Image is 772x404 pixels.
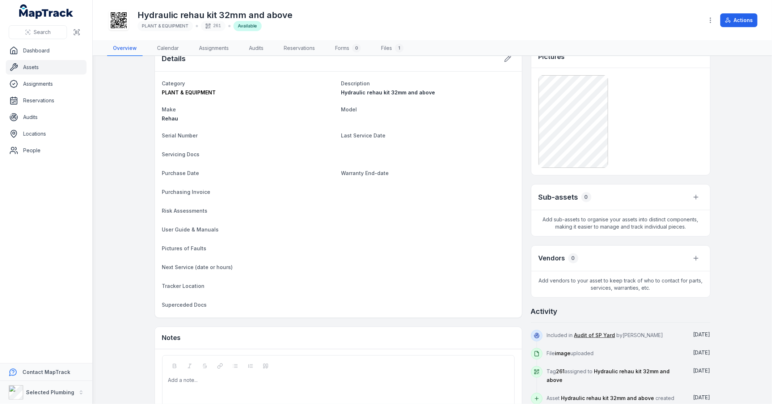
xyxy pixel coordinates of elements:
a: Dashboard [6,43,87,58]
a: Audit of SP Yard [574,332,615,339]
div: 0 [352,44,361,52]
strong: Selected Plumbing [26,389,74,395]
span: Serial Number [162,132,198,139]
time: 07/04/2025, 1:19:25 pm [693,331,710,337]
span: Make [162,106,176,112]
button: Search [9,25,67,39]
h2: Activity [531,306,558,316]
h3: Vendors [539,253,565,263]
span: Hydraulic rehau kit 32mm and above [561,395,654,401]
span: [DATE] [693,331,710,337]
span: Add vendors to your asset to keep track of who to contact for parts, services, warranties, etc. [531,271,710,297]
span: Servicing Docs [162,151,200,157]
a: Forms0 [329,41,367,56]
span: Pictures of Faults [162,245,207,251]
span: Add sub-assets to organise your assets into distinct components, making it easier to manage and t... [531,210,710,236]
span: File uploaded [547,350,594,356]
strong: Contact MapTrack [22,369,70,375]
a: Locations [6,127,87,141]
span: Description [341,80,370,86]
span: [DATE] [693,367,710,374]
a: Reservations [6,93,87,108]
div: Available [233,21,262,31]
h2: Sub-assets [539,192,578,202]
span: PLANT & EQUIPMENT [142,23,189,29]
time: 02/04/2025, 1:53:23 pm [693,349,710,356]
span: Model [341,106,357,112]
span: PLANT & EQUIPMENT [162,89,216,95]
span: Hydraulic rehau kit 32mm and above [341,89,435,95]
h3: Notes [162,333,181,343]
span: Asset created [547,395,675,401]
span: Search [34,29,51,36]
span: Rehau [162,115,178,122]
span: Included in by [PERSON_NAME] [547,332,663,338]
div: 261 [201,21,225,31]
span: Purchasing Invoice [162,189,211,195]
button: Actions [720,13,758,27]
time: 02/04/2025, 1:53:00 pm [693,394,710,400]
a: Calendar [151,41,185,56]
a: Reservations [278,41,321,56]
span: [DATE] [693,349,710,356]
a: Assets [6,60,87,75]
span: Risk Assessments [162,208,208,214]
a: Audits [6,110,87,124]
span: image [555,350,571,356]
span: Warranty End-date [341,170,389,176]
span: Tracker Location [162,283,205,289]
a: Files1 [375,41,409,56]
time: 02/04/2025, 1:53:00 pm [693,367,710,374]
a: Overview [107,41,143,56]
div: 0 [568,253,578,263]
a: Assignments [193,41,235,56]
span: [DATE] [693,394,710,400]
a: Audits [243,41,269,56]
a: MapTrack [19,4,73,19]
h3: Pictures [539,52,565,62]
span: Hydraulic rehau kit 32mm and above [547,368,670,383]
a: People [6,143,87,158]
span: Tag assigned to [547,368,670,383]
span: Purchase Date [162,170,199,176]
h1: Hydraulic rehau kit 32mm and above [138,9,292,21]
span: Category [162,80,185,86]
h2: Details [162,54,186,64]
span: User Guide & Manuals [162,226,219,233]
span: Last Service Date [341,132,386,139]
span: Next Service (date or hours) [162,264,233,270]
span: 261 [556,368,565,374]
div: 0 [581,192,591,202]
span: Superceded Docs [162,302,207,308]
div: 1 [395,44,404,52]
a: Assignments [6,77,87,91]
